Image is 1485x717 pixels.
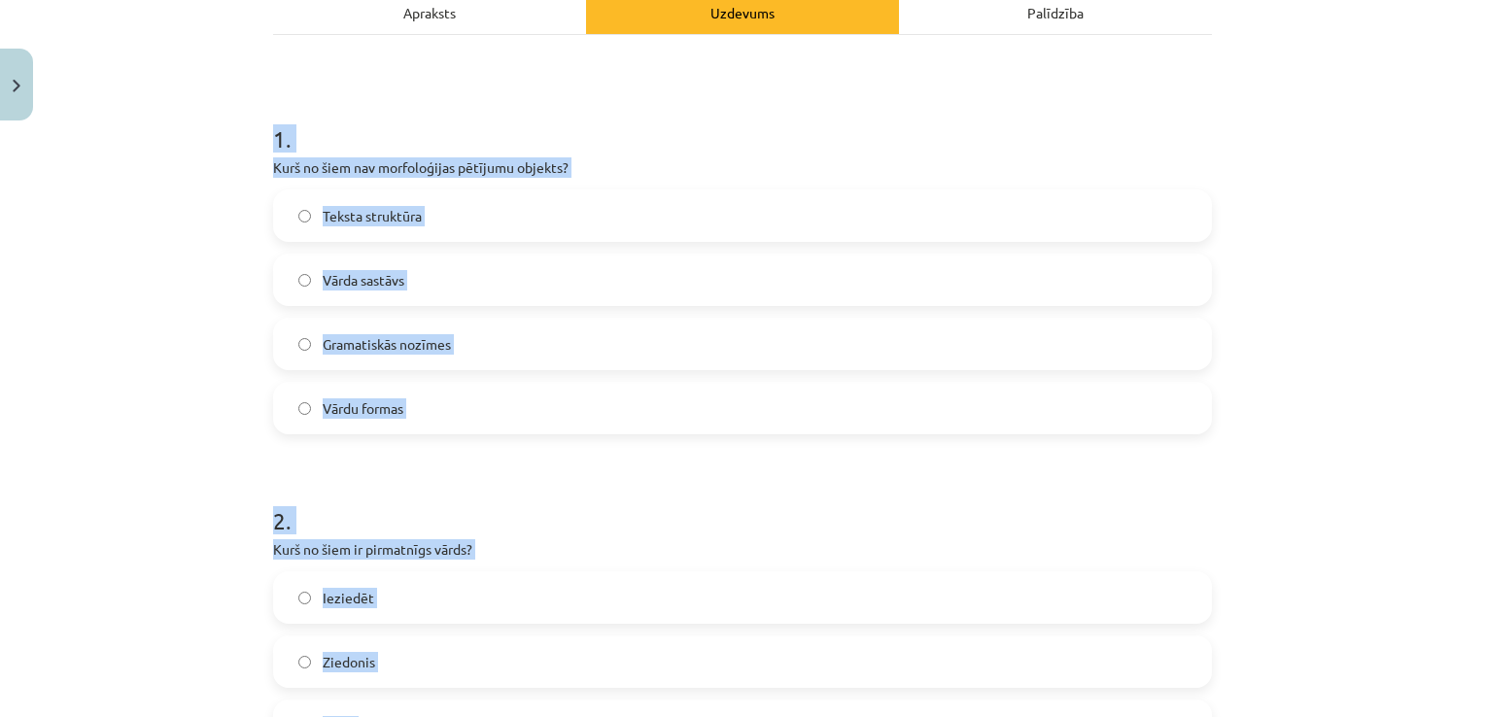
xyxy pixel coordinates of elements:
[323,398,403,419] span: Vārdu formas
[298,210,311,222] input: Teksta struktūra
[13,80,20,92] img: icon-close-lesson-0947bae3869378f0d4975bcd49f059093ad1ed9edebbc8119c70593378902aed.svg
[273,539,1212,560] p: Kurš no šiem ir pirmatnīgs vārds?
[298,274,311,287] input: Vārda sastāvs
[323,206,422,226] span: Teksta struktūra
[323,652,375,672] span: Ziedonis
[273,91,1212,152] h1: 1 .
[298,656,311,668] input: Ziedonis
[298,592,311,604] input: Ieziedēt
[273,157,1212,178] p: Kurš no šiem nav morfoloģijas pētījumu objekts?
[273,473,1212,533] h1: 2 .
[323,334,451,355] span: Gramatiskās nozīmes
[298,402,311,415] input: Vārdu formas
[298,338,311,351] input: Gramatiskās nozīmes
[323,588,374,608] span: Ieziedēt
[323,270,404,290] span: Vārda sastāvs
